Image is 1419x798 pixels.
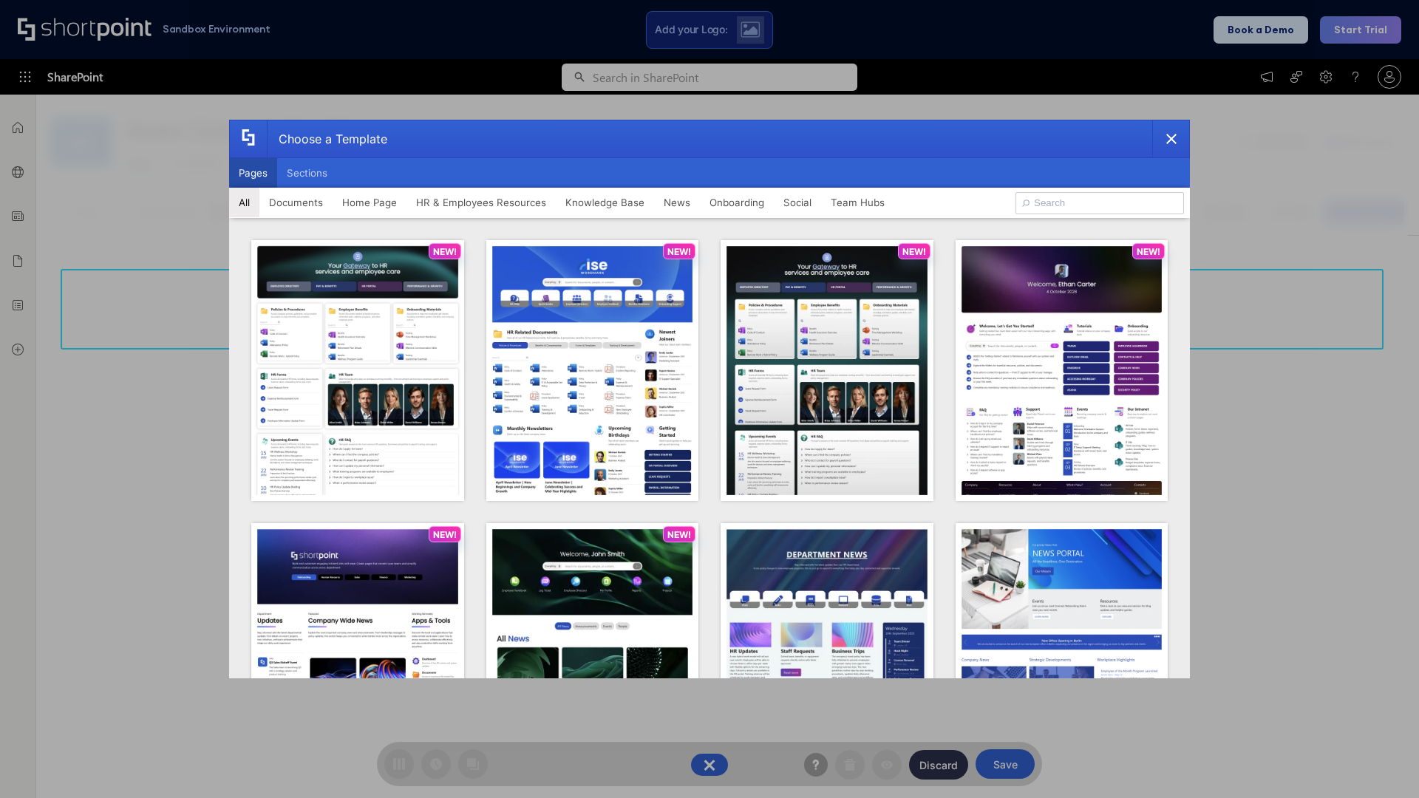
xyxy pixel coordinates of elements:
button: Social [774,188,821,217]
button: Sections [277,158,337,188]
button: Home Page [333,188,406,217]
button: Onboarding [700,188,774,217]
p: NEW! [667,529,691,540]
p: NEW! [667,246,691,257]
input: Search [1015,192,1184,214]
p: NEW! [902,246,926,257]
button: Documents [259,188,333,217]
button: Team Hubs [821,188,894,217]
p: NEW! [433,529,457,540]
button: News [654,188,700,217]
div: template selector [229,120,1190,678]
p: NEW! [433,246,457,257]
iframe: Chat Widget [1345,727,1419,798]
button: Knowledge Base [556,188,654,217]
p: NEW! [1137,246,1160,257]
button: HR & Employees Resources [406,188,556,217]
div: Choose a Template [267,120,387,157]
button: Pages [229,158,277,188]
button: All [229,188,259,217]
